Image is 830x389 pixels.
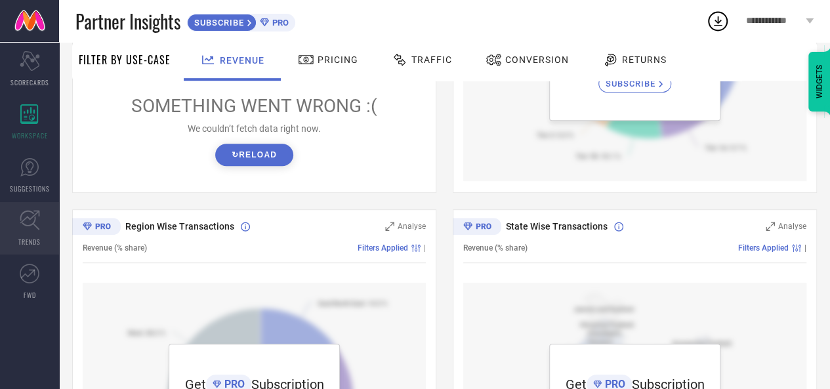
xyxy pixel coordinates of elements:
span: SUBSCRIBE [188,18,247,28]
span: State Wise Transactions [506,221,608,232]
span: PRO [269,18,289,28]
span: Revenue (% share) [83,243,147,253]
span: Analyse [778,222,806,231]
div: Premium [72,218,121,237]
span: Revenue [220,55,264,66]
span: Returns [622,54,667,65]
span: Revenue (% share) [463,243,528,253]
span: SUBSCRIBE [606,79,659,89]
span: | [804,243,806,253]
svg: Zoom [385,222,394,231]
span: SCORECARDS [10,77,49,87]
span: Filter By Use-Case [79,52,171,68]
button: ↻Reload [215,144,293,166]
span: Conversion [505,54,569,65]
span: TRENDS [18,237,41,247]
span: SUGGESTIONS [10,184,50,194]
span: FWD [24,290,36,300]
span: Filters Applied [358,243,408,253]
span: Filters Applied [738,243,789,253]
span: Traffic [411,54,452,65]
span: Partner Insights [75,8,180,35]
span: Pricing [318,54,358,65]
span: Analyse [398,222,426,231]
span: | [424,243,426,253]
span: We couldn’t fetch data right now. [188,123,321,134]
span: Region Wise Transactions [125,221,234,232]
div: Premium [453,218,501,237]
span: WORKSPACE [12,131,48,140]
div: Open download list [706,9,730,33]
a: SUBSCRIBEPRO [187,10,295,31]
svg: Zoom [766,222,775,231]
span: SOMETHING WENT WRONG :( [131,95,377,117]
